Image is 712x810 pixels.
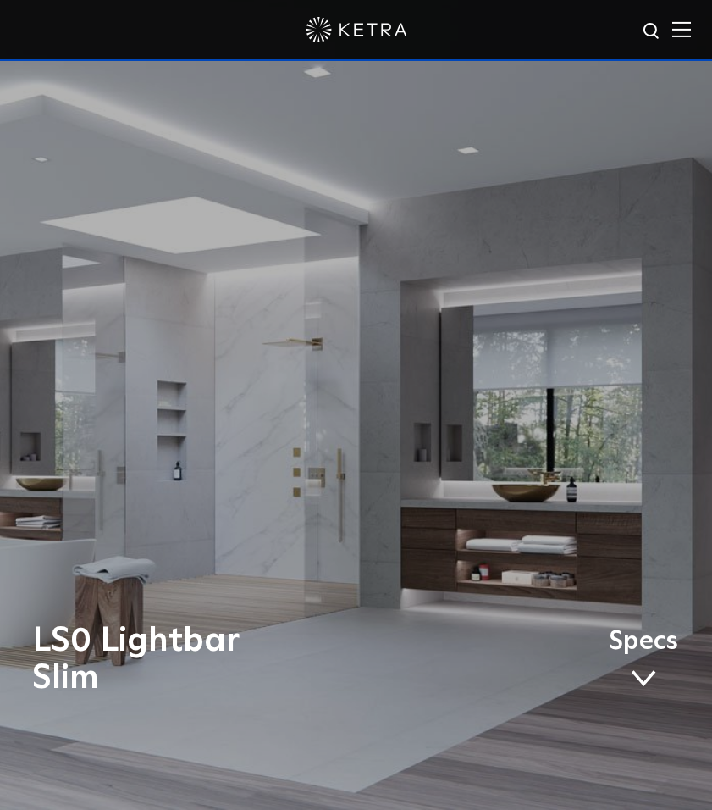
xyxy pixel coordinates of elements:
[306,17,407,42] img: ketra-logo-2019-white
[32,622,511,696] h1: LS0 Lightbar Slim
[609,631,678,653] span: Specs
[609,631,678,692] a: Specs
[642,21,663,42] img: search icon
[672,21,691,37] img: Hamburger%20Nav.svg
